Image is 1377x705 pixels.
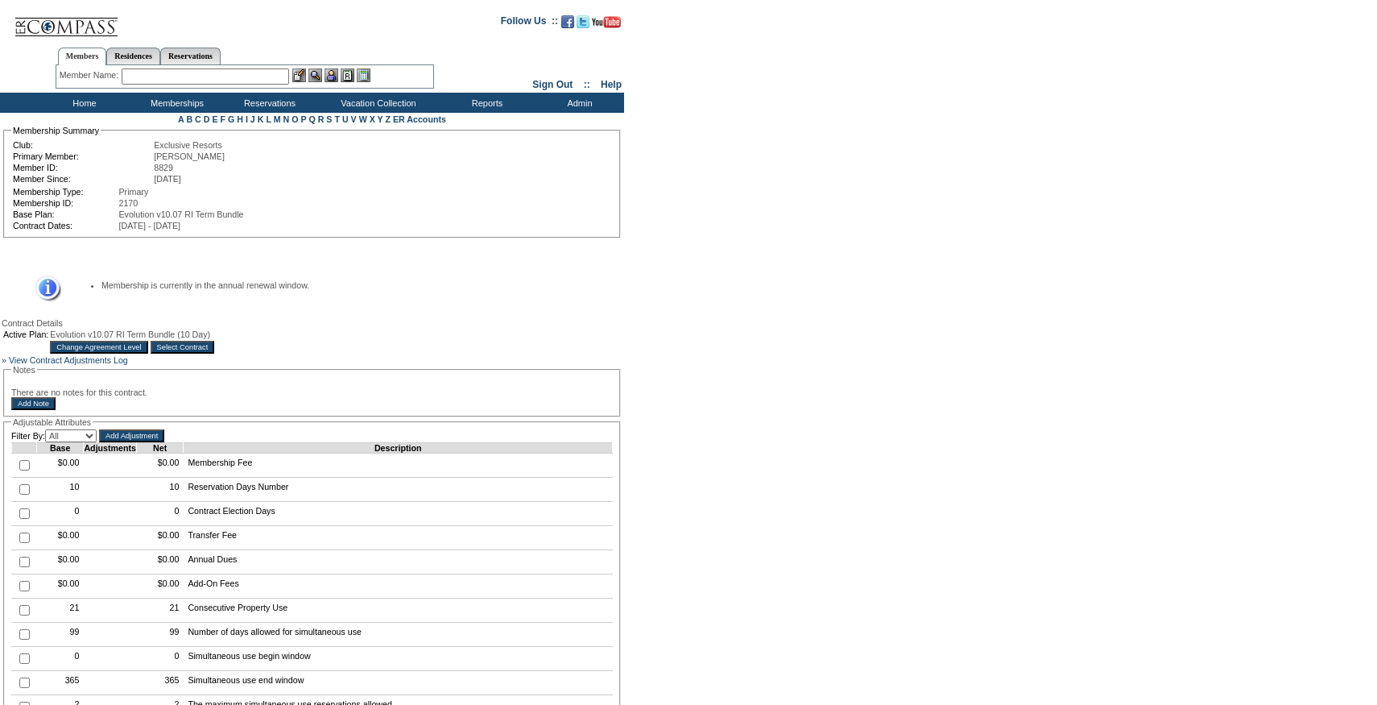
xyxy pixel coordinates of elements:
legend: Notes [11,365,37,375]
a: Subscribe to our YouTube Channel [592,20,621,30]
td: Description [184,443,613,454]
td: $0.00 [37,454,84,478]
a: P [301,114,307,124]
td: Base [37,443,84,454]
div: Member Name: [60,68,122,82]
td: Admin [531,93,624,113]
input: Select Contract [151,341,215,354]
a: Sign Out [532,79,573,90]
td: $0.00 [37,574,84,599]
td: Reservation Days Number [184,478,613,502]
td: 99 [37,623,84,647]
td: Memberships [129,93,221,113]
td: 10 [136,478,183,502]
a: Q [308,114,315,124]
a: O [292,114,298,124]
a: J [250,114,255,124]
td: Simultaneous use begin window [184,647,613,671]
td: Club: [13,140,152,150]
img: Reservations [341,68,354,82]
td: $0.00 [37,526,84,550]
td: Contract Election Days [184,502,613,526]
td: Reports [439,93,531,113]
span: [DATE] - [DATE] [119,221,181,230]
td: Net [136,443,183,454]
a: G [228,114,234,124]
img: Subscribe to our YouTube Channel [592,16,621,28]
td: Member Since: [13,174,152,184]
span: There are no notes for this contract. [11,388,147,397]
a: L [266,114,271,124]
img: Impersonate [325,68,338,82]
a: S [326,114,332,124]
td: Home [36,93,129,113]
td: 0 [136,502,183,526]
td: Primary Member: [13,151,152,161]
a: Become our fan on Facebook [561,20,574,30]
td: 0 [136,647,183,671]
a: X [370,114,375,124]
td: $0.00 [136,454,183,478]
a: T [334,114,340,124]
input: Add Adjustment [99,429,164,442]
a: ER Accounts [393,114,446,124]
td: Reservations [221,93,314,113]
a: Members [58,48,107,65]
li: Membership is currently in the annual renewal window. [101,280,597,290]
a: E [212,114,217,124]
td: 365 [136,671,183,695]
a: B [186,114,192,124]
a: I [246,114,248,124]
img: Follow us on Twitter [577,15,589,28]
a: V [351,114,357,124]
a: U [342,114,349,124]
a: A [178,114,184,124]
span: [PERSON_NAME] [154,151,225,161]
img: Information Message [25,276,61,302]
td: Base Plan: [13,209,118,219]
td: Transfer Fee [184,526,613,550]
a: R [318,114,325,124]
td: 0 [37,647,84,671]
td: Annual Dues [184,550,613,574]
a: » View Contract Adjustments Log [2,355,128,365]
img: b_calculator.gif [357,68,370,82]
td: Membership Type: [13,187,118,197]
a: Y [378,114,383,124]
a: C [195,114,201,124]
span: 2170 [119,198,139,208]
td: Contract Dates: [13,221,118,230]
span: 8829 [154,163,173,172]
td: 21 [37,599,84,623]
td: $0.00 [37,550,84,574]
img: b_edit.gif [292,68,306,82]
a: W [359,114,367,124]
span: Evolution v10.07 RI Term Bundle [119,209,244,219]
a: Reservations [160,48,221,64]
a: K [258,114,264,124]
img: Compass Home [14,4,118,37]
legend: Adjustable Attributes [11,417,93,427]
a: Follow us on Twitter [577,20,589,30]
input: Change Agreement Level [50,341,147,354]
a: N [283,114,290,124]
td: $0.00 [136,574,183,599]
td: Number of days allowed for simultaneous use [184,623,613,647]
img: View [308,68,322,82]
a: H [237,114,243,124]
td: 21 [136,599,183,623]
a: F [220,114,225,124]
td: Filter By: [11,429,97,442]
a: Help [601,79,622,90]
span: Evolution v10.07 RI Term Bundle (10 Day) [50,330,210,339]
legend: Membership Summary [11,126,101,135]
td: Add-On Fees [184,574,613,599]
span: [DATE] [154,174,181,184]
td: Membership ID: [13,198,118,208]
td: Membership Fee [184,454,613,478]
td: 10 [37,478,84,502]
img: Become our fan on Facebook [561,15,574,28]
td: $0.00 [136,526,183,550]
td: Consecutive Property Use [184,599,613,623]
span: :: [584,79,590,90]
